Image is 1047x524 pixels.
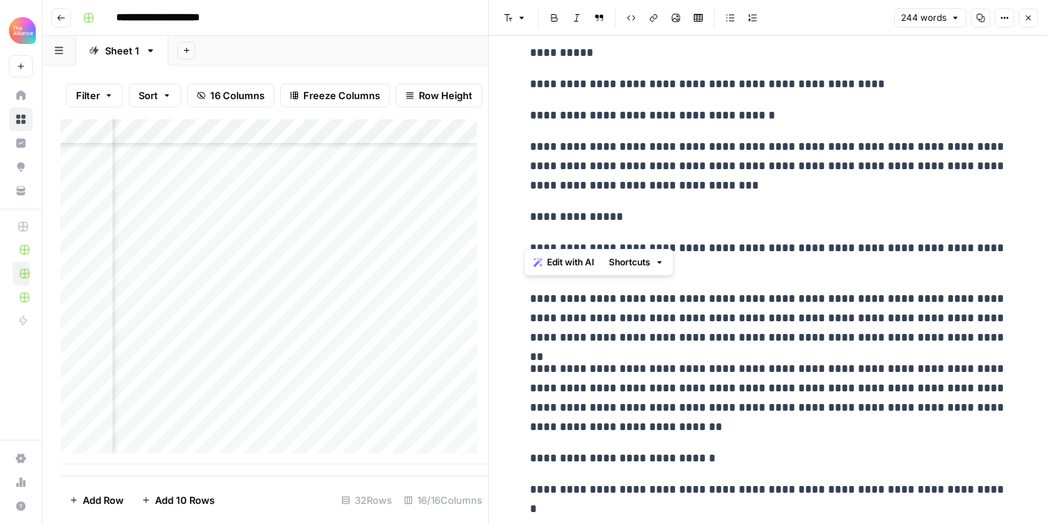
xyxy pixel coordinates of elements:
div: 16/16 Columns [398,488,488,512]
span: Sort [139,88,158,103]
a: Insights [9,131,33,155]
button: Freeze Columns [280,83,390,107]
button: Shortcuts [603,253,670,272]
div: 32 Rows [335,488,398,512]
span: 16 Columns [210,88,265,103]
span: Filter [76,88,100,103]
span: Edit with AI [547,256,594,269]
button: Workspace: Alliance [9,12,33,49]
button: Sort [129,83,181,107]
a: Opportunities [9,155,33,179]
a: Browse [9,107,33,131]
div: Sheet 1 [105,43,139,58]
button: Help + Support [9,494,33,518]
img: Alliance Logo [9,17,36,44]
button: Add 10 Rows [133,488,224,512]
button: 244 words [894,8,967,28]
span: Add 10 Rows [155,493,215,508]
button: Add Row [60,488,133,512]
button: Row Height [396,83,482,107]
span: Shortcuts [609,256,651,269]
span: Row Height [419,88,472,103]
button: Filter [66,83,123,107]
button: Edit with AI [528,253,600,272]
button: 16 Columns [187,83,274,107]
a: Sheet 1 [76,36,168,66]
span: 244 words [901,11,946,25]
a: Home [9,83,33,107]
a: Settings [9,446,33,470]
span: Add Row [83,493,124,508]
a: Your Data [9,179,33,203]
span: Freeze Columns [303,88,380,103]
a: Usage [9,470,33,494]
